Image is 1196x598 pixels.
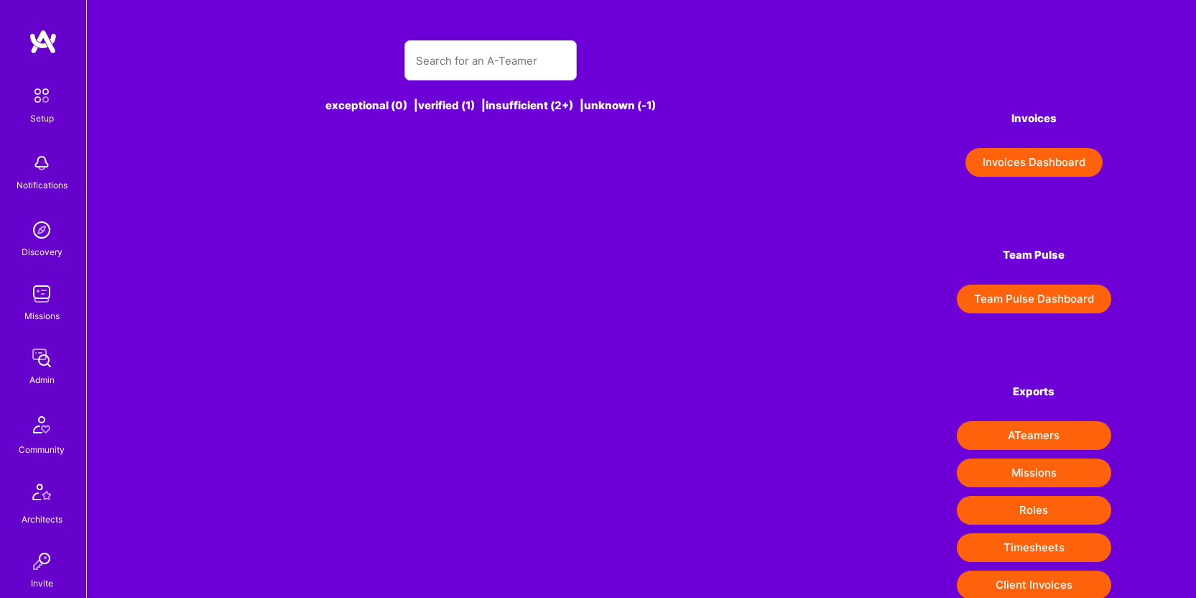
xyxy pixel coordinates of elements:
[27,280,56,308] img: teamwork
[957,112,1111,125] h4: Invoices
[957,385,1111,398] h4: Exports
[24,308,60,323] div: Missions
[31,576,53,591] div: Invite
[27,80,57,111] img: setup
[29,372,55,387] div: Admin
[957,533,1111,562] button: Timesheets
[19,442,65,457] div: Community
[30,111,54,126] div: Setup
[965,148,1103,177] button: Invoices Dashboard
[22,244,62,259] div: Discovery
[24,477,59,512] img: Architects
[27,149,56,178] img: bell
[957,285,1111,313] button: Team Pulse Dashboard
[957,148,1111,177] a: Invoices Dashboard
[957,421,1111,450] button: ATeamers
[416,42,565,79] input: Search for an A-Teamer
[29,29,57,55] img: logo
[24,408,59,442] img: Community
[957,496,1111,525] button: Roles
[957,249,1111,262] h4: Team Pulse
[22,512,62,527] div: Architects
[27,216,56,244] img: discovery
[17,178,68,193] div: Notifications
[27,547,56,576] img: Invite
[957,459,1111,487] button: Missions
[172,98,810,113] div: exceptional (0) | verified (1) | insufficient (2+) | unknown (-1)
[27,344,56,372] img: admin teamwork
